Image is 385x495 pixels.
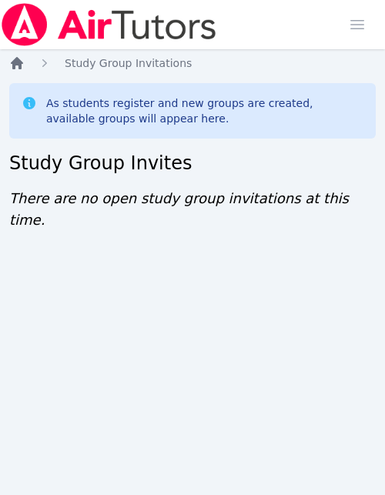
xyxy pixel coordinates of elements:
[46,95,363,126] div: As students register and new groups are created, available groups will appear here.
[9,151,376,176] h2: Study Group Invites
[65,55,192,71] a: Study Group Invitations
[65,57,192,69] span: Study Group Invitations
[9,55,376,71] nav: Breadcrumb
[9,190,349,228] span: There are no open study group invitations at this time.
